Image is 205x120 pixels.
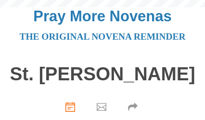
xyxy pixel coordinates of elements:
[87,94,118,120] div: Click "Next" to confirm your start date first.
[56,94,87,120] a: Choose start date
[33,8,171,25] a: Pray More Novenas
[20,31,186,42] a: The original novena reminder
[9,64,195,85] h1: St. [PERSON_NAME]
[118,94,150,120] div: Click "Next" to confirm your start date first.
